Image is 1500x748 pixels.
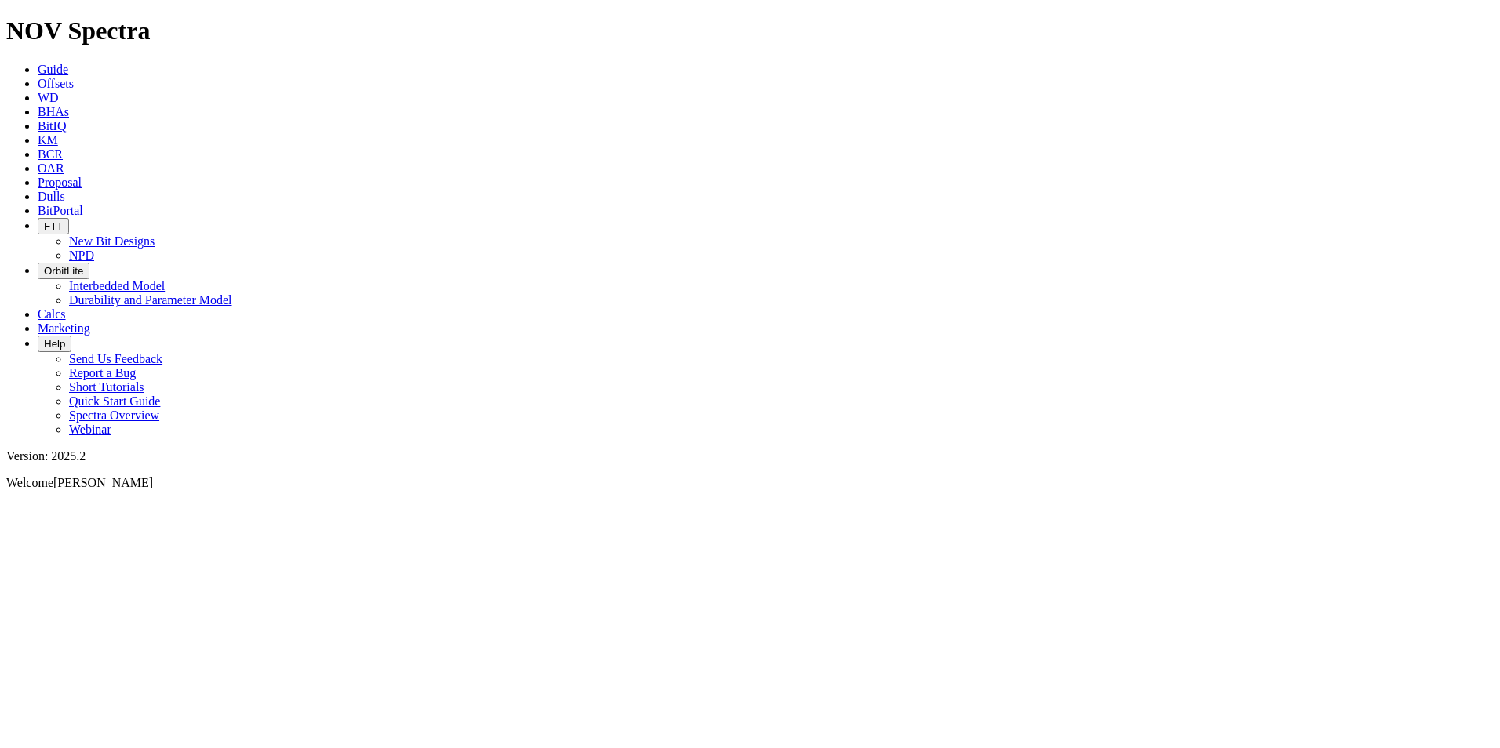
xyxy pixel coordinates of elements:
a: Marketing [38,321,90,335]
a: WD [38,91,59,104]
a: BitPortal [38,204,83,217]
a: KM [38,133,58,147]
a: Proposal [38,176,82,189]
span: Help [44,338,65,350]
a: Offsets [38,77,74,90]
span: [PERSON_NAME] [53,476,153,489]
a: BCR [38,147,63,161]
a: Short Tutorials [69,380,144,394]
a: Guide [38,63,68,76]
p: Welcome [6,476,1494,490]
a: Quick Start Guide [69,394,160,408]
a: Calcs [38,307,66,321]
span: OrbitLite [44,265,83,277]
a: New Bit Designs [69,234,155,248]
a: BHAs [38,105,69,118]
a: Dulls [38,190,65,203]
button: OrbitLite [38,263,89,279]
a: OAR [38,162,64,175]
a: Durability and Parameter Model [69,293,232,307]
a: BitIQ [38,119,66,133]
a: Interbedded Model [69,279,165,292]
a: Send Us Feedback [69,352,162,365]
a: Webinar [69,423,111,436]
button: FTT [38,218,69,234]
button: Help [38,336,71,352]
div: Version: 2025.2 [6,449,1494,463]
a: Report a Bug [69,366,136,379]
a: NPD [69,249,94,262]
span: FTT [44,220,63,232]
a: Spectra Overview [69,408,159,422]
h1: NOV Spectra [6,16,1494,45]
